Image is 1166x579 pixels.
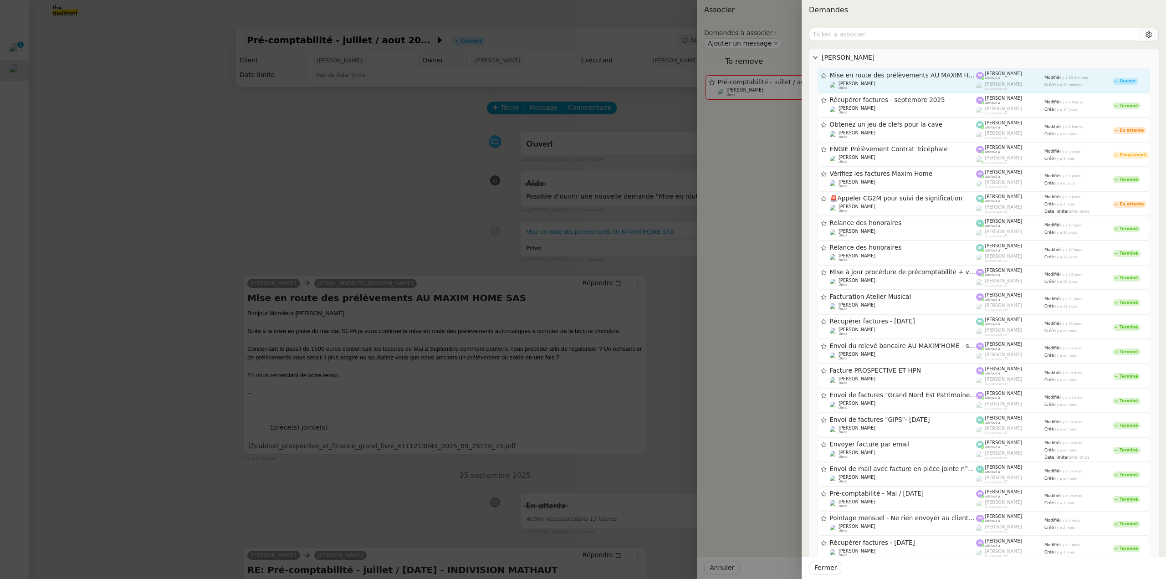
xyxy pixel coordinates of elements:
div: En attente [1120,202,1144,206]
span: suppervisé par [985,259,1008,263]
app-user-detailed-label: client [830,179,977,189]
span: client [839,357,847,360]
img: users%2FME7CwGhkVpexbSaUxoFyX6OhGQk2%2Favatar%2Fe146a5d2-1708-490f-af4b-78e736222863 [830,106,838,114]
img: users%2FyQfMwtYgTqhRP2YHWHmG2s2LYaD3%2Favatar%2Fprofile-pic.png [976,205,984,213]
span: attribué à [985,175,1000,179]
span: [PERSON_NAME] [985,440,1022,445]
span: il y a 2 mois [1054,202,1074,206]
img: users%2FyQfMwtYgTqhRP2YHWHmG2s2LYaD3%2Favatar%2Fprofile-pic.png [976,377,984,385]
span: Envoi de mail avec facture en pièce jointe n°BIC0010864 [830,466,977,472]
div: Terminé [1120,424,1138,428]
span: il y a 3 mois [1054,157,1074,161]
span: suppervisé par [985,333,1008,337]
img: users%2FyQfMwtYgTqhRP2YHWHmG2s2LYaD3%2Favatar%2Fprofile-pic.png [976,353,984,360]
app-user-detailed-label: client [830,278,977,287]
app-user-detailed-label: client [830,327,977,336]
span: suppervisé par [985,284,1008,287]
img: users%2FyQfMwtYgTqhRP2YHWHmG2s2LYaD3%2Favatar%2Fprofile-pic.png [976,279,984,287]
app-user-label: suppervisé par [976,155,1044,164]
img: svg [976,318,984,326]
app-user-label: attribué à [976,194,1044,203]
span: Récupérer factures - septembre 2025 [830,97,977,103]
app-user-label: suppervisé par [976,106,1044,115]
span: [PERSON_NAME] [839,327,875,332]
app-user-label: attribué à [976,391,1044,400]
span: Mise en route des prélèvements AU MAXIM HOME SAS [830,72,977,79]
img: users%2FyQfMwtYgTqhRP2YHWHmG2s2LYaD3%2Favatar%2Fprofile-pic.png [976,230,984,237]
span: attribué à [985,396,1000,400]
span: Mise à jour procédure de précomptabilité + vérification règlement GIPS [830,269,977,276]
span: client [839,209,847,213]
span: Créé [1044,132,1054,136]
span: Modifié [1044,124,1059,129]
span: client [839,283,847,287]
span: client [839,307,847,311]
span: il y a 6 jours [1059,174,1080,178]
span: [PERSON_NAME] [839,278,875,283]
img: svg [976,269,984,277]
img: users%2FME7CwGhkVpexbSaUxoFyX6OhGQk2%2Favatar%2Fe146a5d2-1708-490f-af4b-78e736222863 [830,401,838,409]
app-user-label: suppervisé par [976,82,1044,91]
span: [DATE] 07:31 [1067,456,1089,460]
span: Créé [1044,328,1054,333]
span: client [839,430,847,434]
span: il y a 20 jours [1059,272,1083,277]
app-user-label: attribué à [976,169,1044,179]
img: users%2FME7CwGhkVpexbSaUxoFyX6OhGQk2%2Favatar%2Fe146a5d2-1708-490f-af4b-78e736222863 [830,254,838,261]
span: [PERSON_NAME] [985,194,1022,199]
span: Créé [1044,448,1054,452]
span: il y a 29 minutes [1059,76,1088,80]
span: attribué à [985,224,1000,228]
span: [PERSON_NAME] [822,52,1155,63]
app-user-label: suppervisé par [976,303,1044,312]
span: [PERSON_NAME] [839,130,875,135]
span: il y a un mois [1059,420,1082,424]
span: Créé [1044,304,1054,308]
app-user-detailed-label: client [830,106,977,115]
span: Date limite [1044,209,1067,214]
img: svg [976,343,984,350]
img: svg [976,392,984,400]
img: users%2FyQfMwtYgTqhRP2YHWHmG2s2LYaD3%2Favatar%2Fprofile-pic.png [976,402,984,410]
div: Terminé [1120,350,1138,354]
span: [PERSON_NAME] [985,205,1022,210]
img: users%2FyQfMwtYgTqhRP2YHWHmG2s2LYaD3%2Favatar%2Fprofile-pic.png [976,328,984,336]
span: [PERSON_NAME] [985,106,1022,111]
div: [PERSON_NAME] [809,49,1159,67]
span: client [839,455,847,459]
app-user-detailed-label: client [830,450,977,459]
span: il y a 25 jours [1059,322,1083,326]
span: attribué à [985,150,1000,154]
img: svg [976,170,984,178]
img: users%2FyQfMwtYgTqhRP2YHWHmG2s2LYaD3%2Favatar%2Fprofile-pic.png [976,180,984,188]
span: [PERSON_NAME] [839,450,875,455]
span: Modifié [1044,441,1059,445]
app-user-label: attribué à [976,120,1044,129]
span: [PERSON_NAME] [839,229,875,234]
img: users%2FME7CwGhkVpexbSaUxoFyX6OhGQk2%2Favatar%2Fe146a5d2-1708-490f-af4b-78e736222863 [830,229,838,237]
app-user-label: attribué à [976,145,1044,154]
span: il y a un mois [1054,403,1077,407]
span: [PERSON_NAME] [985,96,1022,101]
span: [PERSON_NAME] [985,401,1022,406]
span: suppervisé par [985,87,1008,91]
app-user-label: suppervisé par [976,426,1044,435]
div: Terminé [1120,448,1138,452]
span: [PERSON_NAME] [839,204,875,209]
img: users%2FyQfMwtYgTqhRP2YHWHmG2s2LYaD3%2Favatar%2Fprofile-pic.png [976,131,984,139]
span: attribué à [985,200,1000,203]
app-user-detailed-label: client [830,253,977,262]
span: il y a un mois [1054,329,1077,333]
app-user-label: suppervisé par [976,401,1044,410]
img: svg [976,416,984,424]
app-user-detailed-label: client [830,401,977,410]
span: Vérifiez les factures Maxim Home [830,171,977,177]
span: [PERSON_NAME] [985,120,1022,125]
span: [PERSON_NAME] [839,253,875,258]
div: Terminé [1120,276,1138,280]
img: users%2FyQfMwtYgTqhRP2YHWHmG2s2LYaD3%2Favatar%2Fprofile-pic.png [976,254,984,262]
app-user-label: attribué à [976,71,1044,80]
span: suppervisé par [985,136,1008,140]
span: il y a 21 jours [1059,297,1083,301]
span: Récupérer factures - [DATE] [830,318,977,325]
